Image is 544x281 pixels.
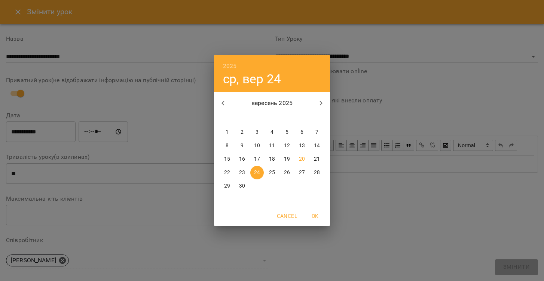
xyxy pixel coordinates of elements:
button: 8 [220,139,234,152]
button: 13 [295,139,309,152]
button: 12 [280,139,294,152]
button: OK [303,209,327,223]
p: 10 [254,142,260,149]
p: 5 [285,129,288,136]
button: 2025 [223,61,237,71]
p: 23 [239,169,245,176]
p: 18 [269,155,275,163]
p: 7 [315,129,318,136]
p: 27 [299,169,305,176]
span: сб [295,114,309,122]
button: 14 [310,139,324,152]
button: 30 [235,179,249,193]
span: пт [280,114,294,122]
button: 6 [295,126,309,139]
button: 11 [265,139,279,152]
span: нд [310,114,324,122]
button: 9 [235,139,249,152]
p: 3 [256,129,259,136]
p: 21 [314,155,320,163]
span: OK [306,211,324,220]
button: 28 [310,166,324,179]
p: 4 [271,129,273,136]
p: 11 [269,142,275,149]
button: 4 [265,126,279,139]
button: 24 [250,166,264,179]
button: 5 [280,126,294,139]
p: 8 [226,142,229,149]
p: 1 [226,129,229,136]
p: 25 [269,169,275,176]
p: вересень 2025 [232,99,312,108]
button: 3 [250,126,264,139]
button: 16 [235,152,249,166]
button: 27 [295,166,309,179]
button: 17 [250,152,264,166]
span: пн [220,114,234,122]
span: Cancel [277,211,297,220]
p: 15 [224,155,230,163]
p: 6 [300,129,303,136]
button: 10 [250,139,264,152]
p: 30 [239,182,245,190]
p: 29 [224,182,230,190]
p: 20 [299,155,305,163]
button: 25 [265,166,279,179]
button: 19 [280,152,294,166]
span: вт [235,114,249,122]
button: Cancel [274,209,300,223]
button: 7 [310,126,324,139]
button: 26 [280,166,294,179]
button: ср, вер 24 [223,71,281,87]
p: 24 [254,169,260,176]
p: 19 [284,155,290,163]
span: чт [265,114,279,122]
p: 17 [254,155,260,163]
p: 22 [224,169,230,176]
button: 18 [265,152,279,166]
button: 21 [310,152,324,166]
p: 26 [284,169,290,176]
button: 23 [235,166,249,179]
button: 29 [220,179,234,193]
p: 9 [241,142,244,149]
p: 2 [241,129,244,136]
button: 22 [220,166,234,179]
p: 14 [314,142,320,149]
p: 13 [299,142,305,149]
button: 20 [295,152,309,166]
button: 15 [220,152,234,166]
button: 1 [220,126,234,139]
p: 16 [239,155,245,163]
p: 12 [284,142,290,149]
button: 2 [235,126,249,139]
p: 28 [314,169,320,176]
span: ср [250,114,264,122]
